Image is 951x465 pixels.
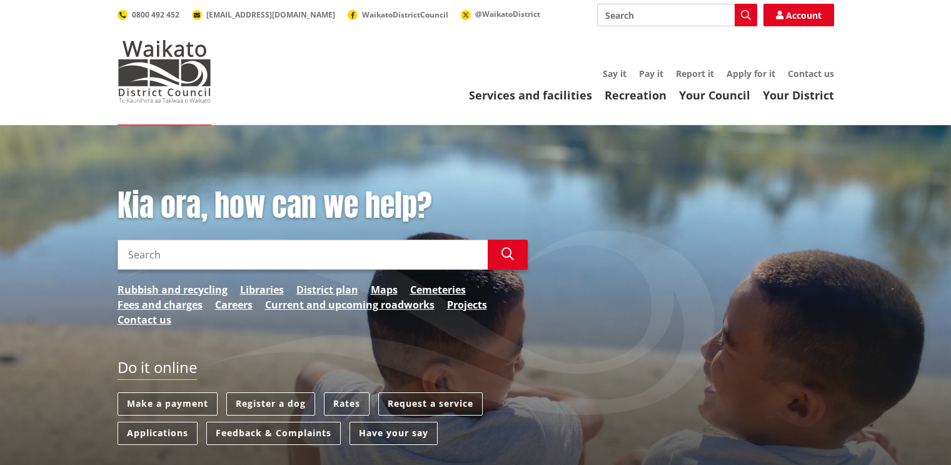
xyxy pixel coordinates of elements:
[763,88,834,103] a: Your District
[206,9,335,20] span: [EMAIL_ADDRESS][DOMAIN_NAME]
[226,392,315,416] a: Register a dog
[118,40,211,103] img: Waikato District Council - Te Kaunihera aa Takiwaa o Waikato
[118,240,488,270] input: Search input
[676,68,714,79] a: Report it
[447,297,487,312] a: Projects
[597,4,757,26] input: Search input
[118,297,203,312] a: Fees and charges
[118,282,228,297] a: Rubbish and recycling
[410,282,466,297] a: Cemeteries
[192,9,335,20] a: [EMAIL_ADDRESS][DOMAIN_NAME]
[118,359,197,381] h2: Do it online
[350,422,438,445] a: Have your say
[763,4,834,26] a: Account
[475,9,540,19] span: @WaikatoDistrict
[118,422,198,445] a: Applications
[132,9,179,20] span: 0800 492 452
[639,68,663,79] a: Pay it
[265,297,435,312] a: Current and upcoming roadworks
[378,392,483,416] a: Request a service
[240,282,284,297] a: Libraries
[461,9,540,19] a: @WaikatoDistrict
[362,9,448,20] span: WaikatoDistrictCouncil
[348,9,448,20] a: WaikatoDistrictCouncil
[679,88,750,103] a: Your Council
[371,282,398,297] a: Maps
[118,9,179,20] a: 0800 492 452
[206,422,341,445] a: Feedback & Complaints
[788,68,834,79] a: Contact us
[296,282,358,297] a: District plan
[605,88,667,103] a: Recreation
[324,392,370,416] a: Rates
[215,297,253,312] a: Careers
[603,68,626,79] a: Say it
[118,312,171,327] a: Contact us
[118,188,528,224] h1: Kia ora, how can we help?
[118,392,218,416] a: Make a payment
[727,68,775,79] a: Apply for it
[469,88,592,103] a: Services and facilities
